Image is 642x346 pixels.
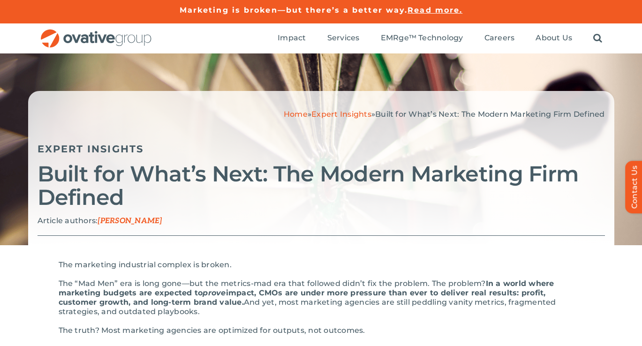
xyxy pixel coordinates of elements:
a: Search [593,33,602,44]
nav: Menu [278,23,602,53]
a: About Us [536,33,572,44]
a: EMRge™ Technology [381,33,463,44]
em: prove [203,288,226,297]
a: Careers [484,33,515,44]
p: The “Mad Men” era is long gone—but the metrics-mad era that followed didn’t fix the problem. The ... [59,279,584,316]
span: Services [327,33,360,43]
a: Expert Insights [38,143,144,155]
span: About Us [536,33,572,43]
a: Impact [278,33,306,44]
p: The truth? Most marketing agencies are optimized for outputs, not outcomes. [59,326,584,335]
a: Home [284,110,308,119]
span: [PERSON_NAME] [98,217,162,226]
strong: In a world where marketing budgets are expected to impact, CMOs are under more pressure than ever... [59,279,554,307]
a: Read more. [408,6,462,15]
span: Built for What’s Next: The Modern Marketing Firm Defined [375,110,604,119]
a: Expert Insights [311,110,371,119]
span: Careers [484,33,515,43]
p: The marketing industrial complex is broken. [59,260,584,270]
span: EMRge™ Technology [381,33,463,43]
a: Services [327,33,360,44]
h2: Built for What’s Next: The Modern Marketing Firm Defined [38,162,605,209]
a: OG_Full_horizontal_RGB [40,28,152,37]
span: Impact [278,33,306,43]
a: Marketing is broken—but there’s a better way. [180,6,408,15]
span: » » [284,110,605,119]
p: Article authors: [38,216,605,226]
